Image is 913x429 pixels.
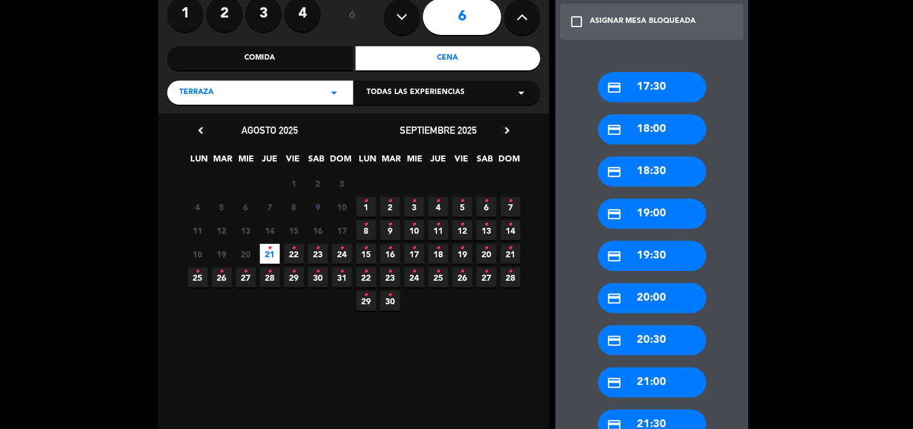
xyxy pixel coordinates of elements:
span: 15 [356,244,376,264]
span: 21 [501,244,521,264]
i: credit_card [607,249,622,264]
i: • [244,262,248,281]
span: MIE [237,152,256,172]
span: 8 [356,221,376,240]
span: 13 [236,221,256,240]
span: 19 [453,244,472,264]
span: 23 [380,268,400,287]
span: 1 [356,197,376,217]
span: 9 [308,197,328,217]
span: DOM [499,152,519,172]
i: • [364,239,368,258]
i: credit_card [607,333,622,348]
span: 20 [236,244,256,264]
i: credit_card [607,375,622,390]
i: • [292,262,296,281]
div: 19:30 [598,241,707,271]
span: 4 [188,197,208,217]
span: LUN [358,152,378,172]
i: • [412,215,416,234]
i: arrow_drop_down [327,86,341,100]
span: 4 [429,197,448,217]
span: 25 [188,268,208,287]
span: 7 [260,197,280,217]
i: • [364,192,368,211]
i: • [412,239,416,258]
i: credit_card [607,164,622,180]
i: • [460,215,465,234]
span: SAB [307,152,327,172]
span: 2 [308,174,328,193]
span: LUN [190,152,209,172]
i: • [364,262,368,281]
span: VIE [283,152,303,172]
span: Todas las experiencias [367,87,465,99]
i: • [388,286,392,305]
span: 30 [308,268,328,287]
div: 21:00 [598,368,707,398]
i: • [316,262,320,281]
i: • [509,192,513,211]
i: chevron_left [194,124,207,137]
i: • [484,239,489,258]
span: 27 [477,268,497,287]
span: 5 [453,197,472,217]
i: credit_card [607,291,622,306]
span: 7 [501,197,521,217]
span: 3 [404,197,424,217]
span: DOM [330,152,350,172]
span: 31 [332,268,352,287]
span: 11 [188,221,208,240]
span: agosto 2025 [241,124,298,136]
span: 14 [501,221,521,240]
span: 14 [260,221,280,240]
span: 9 [380,221,400,240]
span: MAR [213,152,233,172]
i: • [364,286,368,305]
span: 10 [404,221,424,240]
i: • [412,262,416,281]
span: 28 [501,268,521,287]
span: SAB [475,152,495,172]
span: 18 [188,244,208,264]
span: 1 [284,174,304,193]
span: 26 [212,268,232,287]
span: 26 [453,268,472,287]
span: 30 [380,291,400,311]
div: Cena [356,46,541,70]
i: • [220,262,224,281]
span: 29 [356,291,376,311]
i: • [412,192,416,211]
span: 8 [284,197,304,217]
span: 5 [212,197,232,217]
i: • [484,215,489,234]
i: credit_card [607,207,622,222]
span: 27 [236,268,256,287]
i: • [364,215,368,234]
span: 18 [429,244,448,264]
span: 20 [477,244,497,264]
i: • [388,239,392,258]
div: 18:30 [598,157,707,187]
span: 2 [380,197,400,217]
i: • [388,262,392,281]
span: 22 [356,268,376,287]
i: • [509,239,513,258]
span: 16 [308,221,328,240]
i: • [436,262,441,281]
i: • [340,262,344,281]
i: credit_card [607,80,622,95]
i: • [509,262,513,281]
div: 20:00 [598,283,707,313]
span: 28 [260,268,280,287]
i: • [316,239,320,258]
span: septiembre 2025 [400,124,477,136]
i: • [196,262,200,281]
i: • [388,192,392,211]
i: • [268,239,272,258]
span: 29 [284,268,304,287]
i: arrow_drop_down [514,86,528,100]
span: 6 [477,197,497,217]
span: Terraza [179,87,214,99]
span: 23 [308,244,328,264]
